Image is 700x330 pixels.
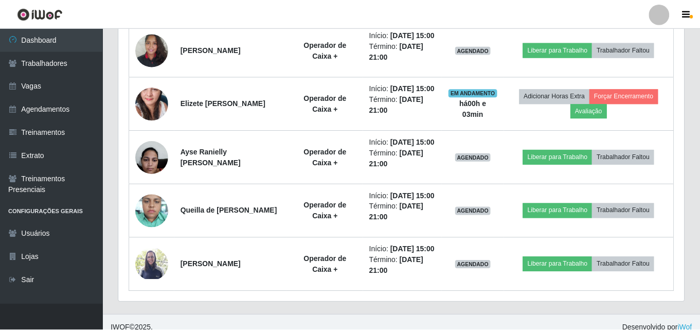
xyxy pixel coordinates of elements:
strong: [PERSON_NAME] [181,46,241,54]
strong: Ayse Ranielly [PERSON_NAME] [181,148,241,167]
li: Término: [370,94,437,116]
img: 1703538078729.jpeg [136,69,169,138]
span: AGENDADO [457,207,493,215]
time: [DATE] 15:00 [391,192,436,200]
li: Início: [370,244,437,255]
strong: [PERSON_NAME] [181,260,241,268]
li: Término: [370,148,437,169]
button: Trabalhador Faltou [594,150,656,164]
button: Adicionar Horas Extra [521,89,591,103]
time: [DATE] 15:00 [391,84,436,93]
span: AGENDADO [457,260,493,269]
button: Liberar para Trabalho [525,257,594,271]
img: CoreUI Logo [17,8,63,21]
li: Início: [370,137,437,148]
strong: Operador de Caixa + [304,255,347,274]
strong: há 00 h e 03 min [461,99,488,118]
time: [DATE] 15:00 [391,31,436,39]
strong: Operador de Caixa + [304,41,347,60]
img: 1696215613771.jpeg [136,28,169,72]
button: Trabalhador Faltou [594,43,656,57]
time: [DATE] 15:00 [391,245,436,253]
button: Liberar para Trabalho [525,43,594,57]
button: Trabalhador Faltou [594,203,656,218]
button: Forçar Encerramento [591,89,660,103]
span: AGENDADO [457,153,493,162]
button: Trabalhador Faltou [594,257,656,271]
strong: Operador de Caixa + [304,201,347,220]
li: Início: [370,83,437,94]
li: Início: [370,30,437,41]
strong: Operador de Caixa + [304,148,347,167]
li: Término: [370,41,437,62]
img: 1712274228951.jpeg [136,135,169,179]
span: AGENDADO [457,46,493,55]
time: [DATE] 15:00 [391,138,436,146]
strong: Elizete [PERSON_NAME] [181,99,266,108]
button: Avaliação [572,104,609,118]
strong: Queilla de [PERSON_NAME] [181,206,278,215]
img: 1751565100941.jpeg [136,249,169,280]
span: EM ANDAMENTO [450,89,499,97]
li: Término: [370,255,437,276]
li: Início: [370,190,437,201]
img: 1746725446960.jpeg [136,189,169,233]
strong: Operador de Caixa + [304,94,347,113]
button: Liberar para Trabalho [525,150,594,164]
li: Término: [370,201,437,223]
button: Liberar para Trabalho [525,203,594,218]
